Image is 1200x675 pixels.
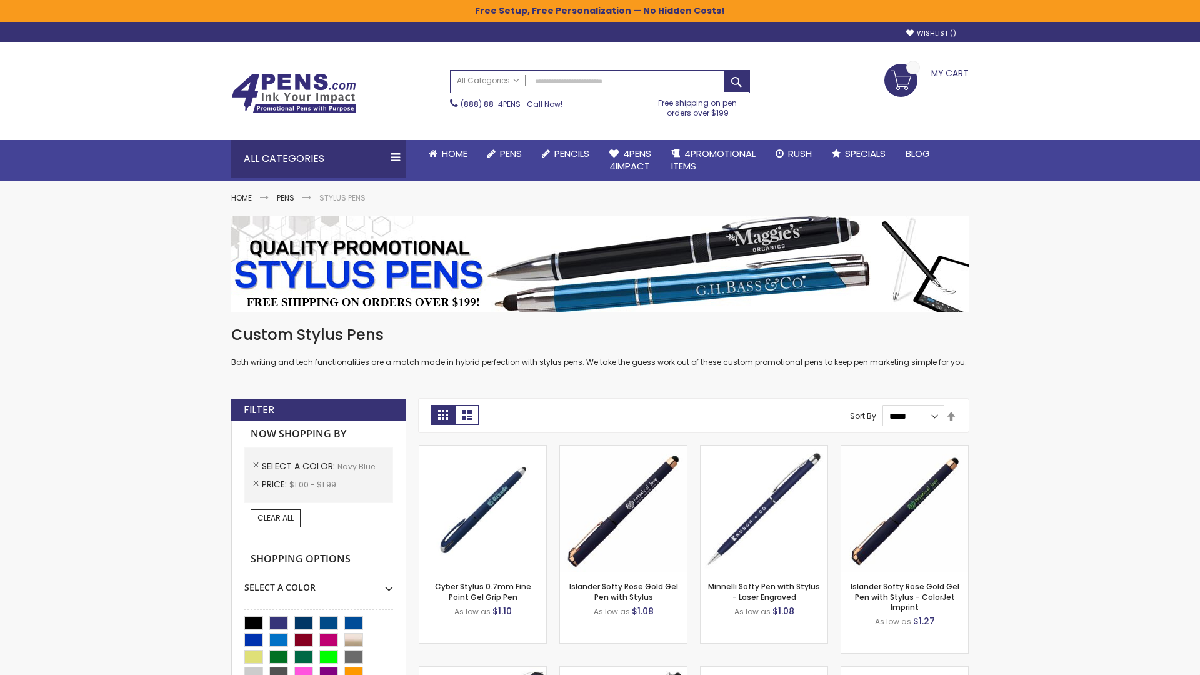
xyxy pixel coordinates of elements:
a: Pencils [532,140,599,167]
a: Minnelli Softy Pen with Stylus - Laser Engraved-Navy Blue [701,445,827,456]
a: Clear All [251,509,301,527]
label: Sort By [850,411,876,421]
a: Blog [896,140,940,167]
img: Stylus Pens [231,216,969,312]
span: As low as [454,606,491,617]
span: $1.27 [913,615,935,627]
span: As low as [734,606,771,617]
span: $1.10 [492,605,512,617]
span: $1.08 [632,605,654,617]
span: Navy Blue [337,461,375,472]
h1: Custom Stylus Pens [231,325,969,345]
a: Home [419,140,477,167]
a: Wishlist [906,29,956,38]
a: Islander Softy Rose Gold Gel Pen with Stylus - ColorJet Imprint-Navy Blue [841,445,968,456]
span: $1.08 [772,605,794,617]
div: Both writing and tech functionalities are a match made in hybrid perfection with stylus pens. We ... [231,325,969,368]
a: Specials [822,140,896,167]
strong: Stylus Pens [319,192,366,203]
div: Free shipping on pen orders over $199 [646,93,751,118]
span: As low as [875,616,911,627]
span: 4Pens 4impact [609,147,651,172]
a: All Categories [451,71,526,91]
span: 4PROMOTIONAL ITEMS [671,147,756,172]
a: 4PROMOTIONALITEMS [661,140,766,181]
a: Cyber Stylus 0.7mm Fine Point Gel Grip Pen-Navy Blue [419,445,546,456]
a: Islander Softy Rose Gold Gel Pen with Stylus-Navy Blue [560,445,687,456]
a: Rush [766,140,822,167]
span: $1.00 - $1.99 [289,479,336,490]
span: Specials [845,147,886,160]
span: As low as [594,606,630,617]
span: Select A Color [262,460,337,472]
img: Islander Softy Rose Gold Gel Pen with Stylus - ColorJet Imprint-Navy Blue [841,446,968,572]
a: Home [231,192,252,203]
a: 4Pens4impact [599,140,661,181]
div: Select A Color [244,572,393,594]
span: Clear All [257,512,294,523]
span: Rush [788,147,812,160]
span: - Call Now! [461,99,562,109]
span: Price [262,478,289,491]
a: Pens [477,140,532,167]
img: Islander Softy Rose Gold Gel Pen with Stylus-Navy Blue [560,446,687,572]
div: All Categories [231,140,406,177]
a: Islander Softy Rose Gold Gel Pen with Stylus - ColorJet Imprint [851,581,959,612]
a: Islander Softy Rose Gold Gel Pen with Stylus [569,581,678,602]
strong: Shopping Options [244,546,393,573]
span: Pens [500,147,522,160]
strong: Grid [431,405,455,425]
span: Blog [906,147,930,160]
span: Home [442,147,467,160]
img: Minnelli Softy Pen with Stylus - Laser Engraved-Navy Blue [701,446,827,572]
img: 4Pens Custom Pens and Promotional Products [231,73,356,113]
a: Cyber Stylus 0.7mm Fine Point Gel Grip Pen [435,581,531,602]
strong: Now Shopping by [244,421,393,447]
a: (888) 88-4PENS [461,99,521,109]
img: Cyber Stylus 0.7mm Fine Point Gel Grip Pen-Navy Blue [419,446,546,572]
a: Minnelli Softy Pen with Stylus - Laser Engraved [708,581,820,602]
strong: Filter [244,403,274,417]
a: Pens [277,192,294,203]
span: Pencils [554,147,589,160]
span: All Categories [457,76,519,86]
